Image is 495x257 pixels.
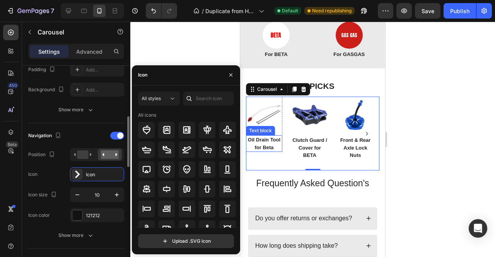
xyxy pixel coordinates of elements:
div: Position [28,150,56,160]
div: Icon size [28,190,58,200]
iframe: Design area [240,22,385,257]
div: Add... [86,87,122,94]
div: 121212 [86,212,122,219]
p: Advanced [76,48,102,56]
button: Upload .SVG icon [138,234,234,248]
span: Default [282,7,298,14]
button: Show more [28,103,124,117]
div: Show more [58,231,94,239]
button: All styles [138,92,180,106]
div: Padding [28,65,57,75]
button: 7 [3,3,58,19]
span: All styles [142,95,161,101]
div: 450 [7,82,19,89]
div: Beta [6,141,19,148]
div: Icon [86,171,122,178]
div: Navigation [28,131,63,141]
div: Open Intercom Messenger [469,219,487,238]
button: Save [415,3,440,19]
p: Settings [38,48,60,56]
div: Icon [138,71,147,78]
div: Show more [58,106,94,114]
div: Add... [86,66,122,73]
button: Publish [444,3,476,19]
div: Publish [450,7,469,15]
span: Save [422,8,434,14]
p: Carousel [38,27,103,37]
div: Upload .SVG icon [161,237,211,245]
p: 7 [51,6,54,15]
div: Undo/Redo [146,3,177,19]
span: Need republishing [312,7,352,14]
span: Duplicate from Homepage [205,7,256,15]
span: / [202,7,204,15]
div: Background [28,85,66,95]
div: Icon [28,171,38,178]
div: All icons [138,112,156,119]
input: Search icon [183,92,234,106]
button: Show more [28,228,124,242]
div: Icon color [28,212,50,219]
